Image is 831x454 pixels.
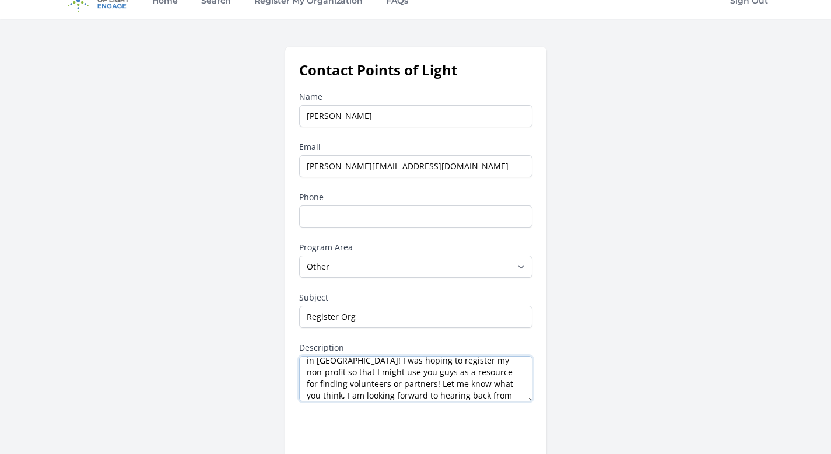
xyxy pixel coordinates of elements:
label: Email [299,141,532,153]
label: Name [299,91,532,103]
label: Program Area [299,242,532,253]
h1: Contact Points of Light [299,61,532,79]
label: Phone [299,191,532,203]
label: Subject [299,292,532,303]
select: Program Area [299,256,532,278]
label: Description [299,342,532,354]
